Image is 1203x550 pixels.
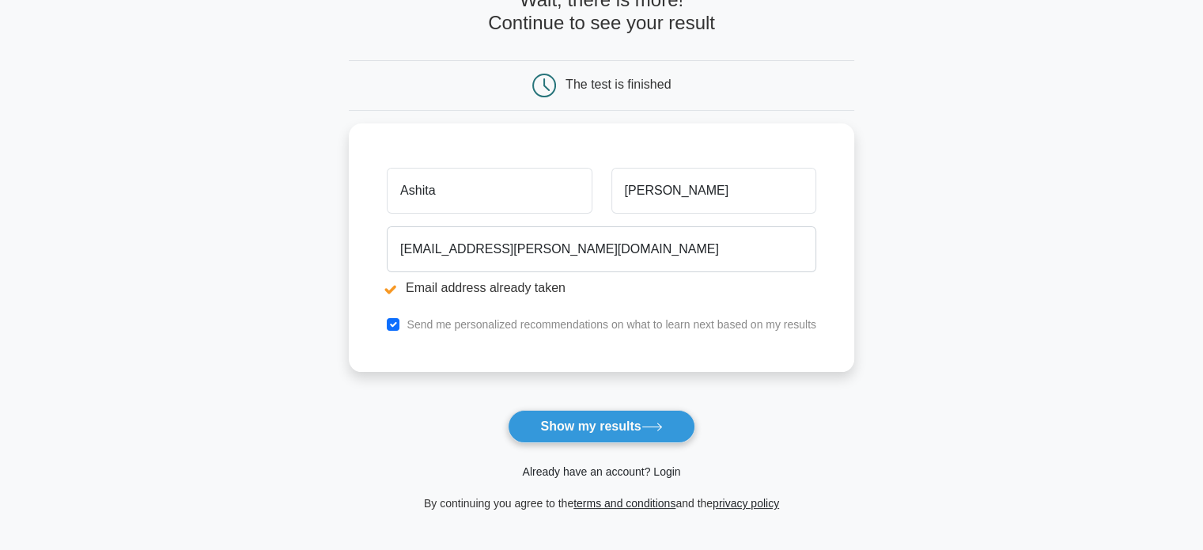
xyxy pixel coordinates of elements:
input: Email [387,226,816,272]
input: First name [387,168,592,214]
a: Already have an account? Login [522,465,680,478]
div: The test is finished [566,78,671,91]
a: privacy policy [713,497,779,510]
button: Show my results [508,410,694,443]
label: Send me personalized recommendations on what to learn next based on my results [407,318,816,331]
div: By continuing you agree to the and the [339,494,864,513]
input: Last name [611,168,816,214]
li: Email address already taken [387,279,816,298]
a: terms and conditions [573,497,675,510]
